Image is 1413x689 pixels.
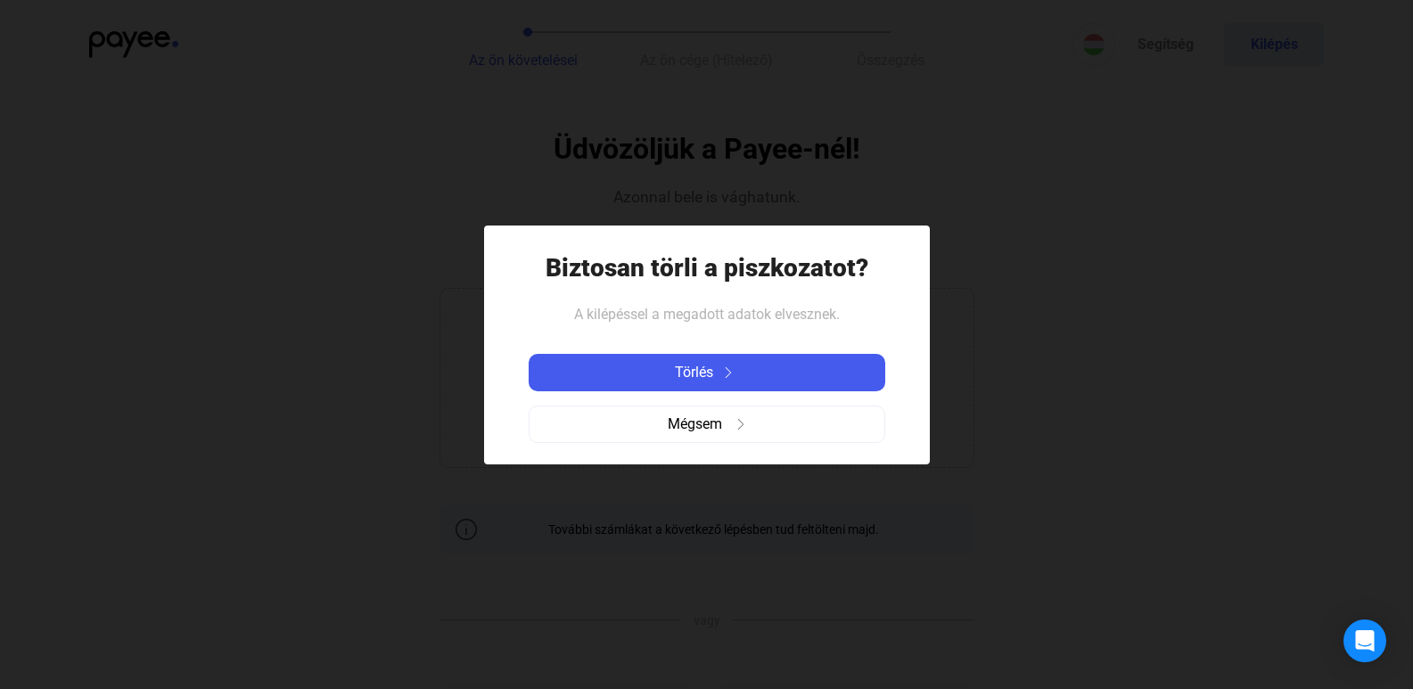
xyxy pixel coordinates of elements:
[735,419,746,430] img: arrow-right-grey
[529,406,885,443] button: Mégsemarrow-right-grey
[675,362,713,383] span: Törlés
[574,306,840,323] span: A kilépéssel a megadott adatok elvesznek.
[718,367,739,378] img: arrow-right-white
[1343,619,1386,662] div: Open Intercom Messenger
[668,414,722,435] span: Mégsem
[546,252,868,283] h1: Biztosan törli a piszkozatot?
[529,354,885,391] button: Törlésarrow-right-white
